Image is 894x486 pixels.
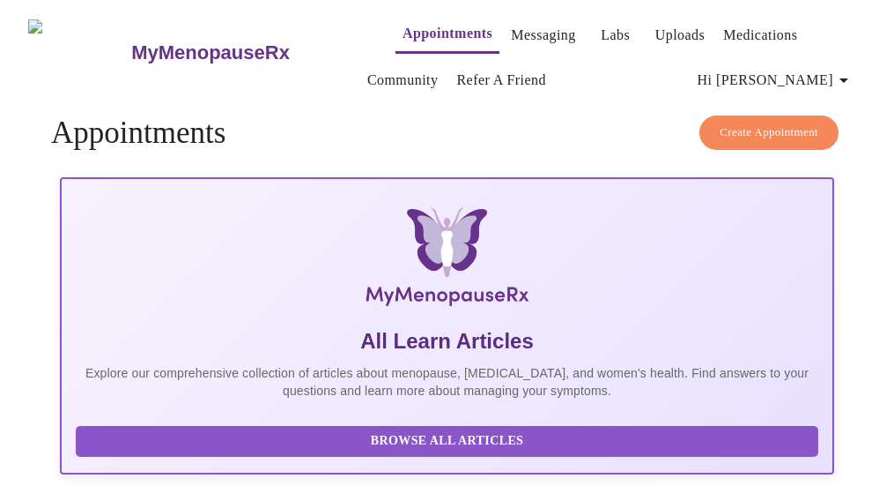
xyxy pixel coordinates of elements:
button: Medications [716,18,804,53]
img: MyMenopauseRx Logo [28,19,129,86]
button: Appointments [395,16,499,54]
a: Appointments [403,21,492,46]
img: MyMenopauseRx Logo [192,207,702,313]
a: Uploads [655,23,706,48]
button: Refer a Friend [449,63,553,98]
a: Community [367,68,439,93]
a: Messaging [511,23,575,48]
button: Browse All Articles [76,426,818,457]
button: Uploads [648,18,713,53]
button: Hi [PERSON_NAME] [691,63,861,98]
h3: MyMenopauseRx [131,41,290,64]
span: Create Appointment [720,123,818,143]
a: Refer a Friend [456,68,546,93]
span: Browse All Articles [93,430,801,452]
a: Labs [601,23,630,48]
p: Explore our comprehensive collection of articles about menopause, [MEDICAL_DATA], and women's hea... [76,364,818,400]
a: Medications [723,23,797,48]
h4: Appointments [51,116,843,151]
button: Community [360,63,446,98]
button: Create Appointment [699,116,839,150]
button: Messaging [504,18,582,53]
a: MyMenopauseRx [129,22,360,84]
a: Browse All Articles [76,432,823,447]
h5: All Learn Articles [76,327,818,355]
button: Labs [587,18,644,53]
span: Hi [PERSON_NAME] [698,68,854,93]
